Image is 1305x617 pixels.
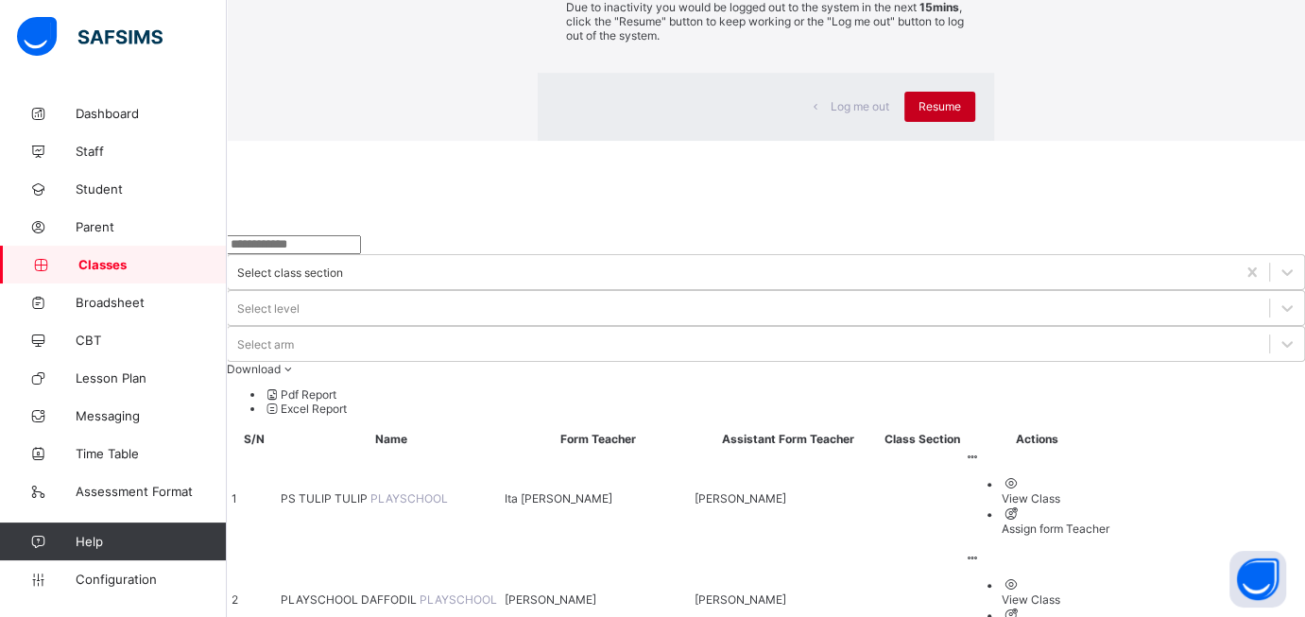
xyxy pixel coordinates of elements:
div: Assign form Teacher [1002,522,1109,536]
div: Select level [237,300,300,315]
span: Broadsheet [76,295,227,310]
th: S/N [231,431,278,447]
li: dropdown-list-item-null-0 [265,387,1305,402]
th: Form Teacher [504,431,692,447]
span: CBT [76,333,227,348]
div: Select arm [237,336,294,351]
span: Dashboard [76,106,227,121]
span: Parent [76,219,227,234]
span: Ita [PERSON_NAME] [505,491,612,506]
th: Class Section [884,431,961,447]
li: dropdown-list-item-null-1 [265,402,1305,416]
button: Open asap [1229,551,1286,608]
span: Classes [78,257,227,272]
span: Resume [919,99,961,113]
span: Lesson Plan [76,370,227,386]
span: Collaborators [76,522,227,537]
div: View Class [1002,592,1109,607]
td: 1 [231,449,278,548]
span: [PERSON_NAME] [695,592,786,607]
span: [PERSON_NAME] [505,592,596,607]
th: Name [280,431,502,447]
th: Actions [963,431,1110,447]
span: Download [227,362,281,376]
span: Assessment Format [76,484,227,499]
span: Configuration [76,572,226,587]
div: View Class [1002,491,1109,506]
span: [PERSON_NAME] [695,491,786,506]
span: Staff [76,144,227,159]
span: PLAYSCHOOL DAFFODIL [281,592,420,607]
span: Time Table [76,446,227,461]
span: Student [76,181,227,197]
span: Messaging [76,408,227,423]
span: PLAYSCHOOL [370,491,448,506]
div: Select class section [237,265,343,279]
span: Log me out [831,99,889,113]
th: Assistant Form Teacher [694,431,882,447]
span: Help [76,534,226,549]
span: PS TULIP TULIP [281,491,370,506]
span: PLAYSCHOOL [420,592,497,607]
img: safsims [17,17,163,57]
